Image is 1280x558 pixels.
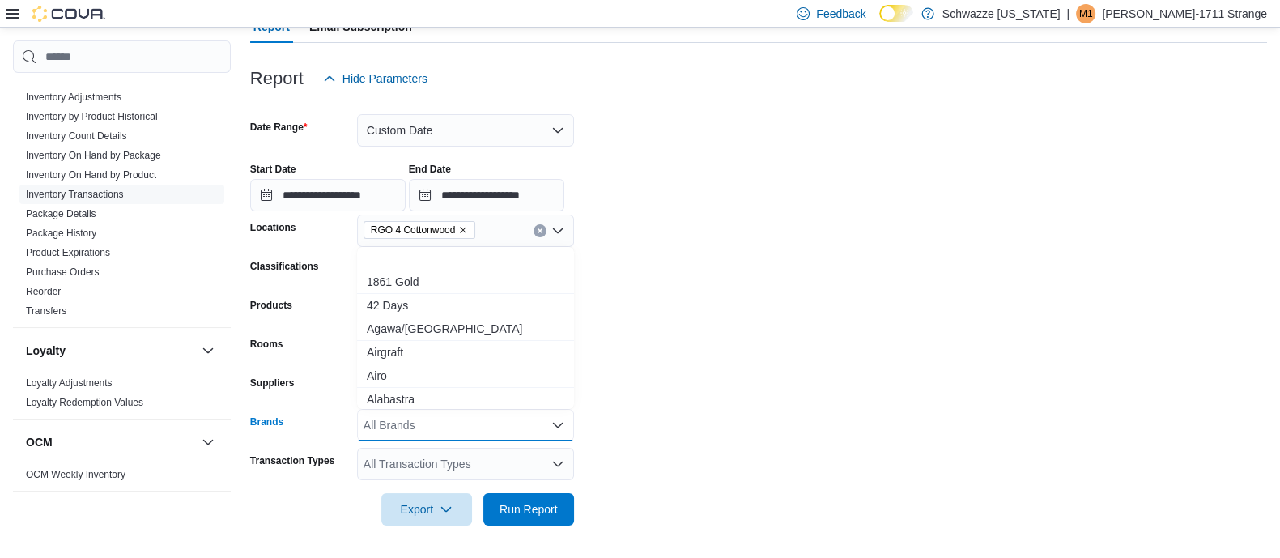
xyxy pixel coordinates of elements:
[357,270,574,294] button: 1861 Gold
[357,341,574,364] button: Airgraft
[317,62,434,95] button: Hide Parameters
[26,168,156,181] span: Inventory On Hand by Product
[13,465,231,491] div: OCM
[942,4,1061,23] p: Schwazze [US_STATE]
[879,5,913,22] input: Dark Mode
[250,415,283,428] label: Brands
[26,189,124,200] a: Inventory Transactions
[409,179,564,211] input: Press the down key to open a popover containing a calendar.
[26,396,143,409] span: Loyalty Redemption Values
[26,149,161,162] span: Inventory On Hand by Package
[371,222,456,238] span: RGO 4 Cottonwood
[357,388,574,411] button: Alabastra
[26,286,61,297] a: Reorder
[551,458,564,471] button: Open list of options
[26,377,113,389] a: Loyalty Adjustments
[534,224,546,237] button: Clear input
[26,150,161,161] a: Inventory On Hand by Package
[381,493,472,526] button: Export
[1102,4,1267,23] p: [PERSON_NAME]-1711 Strange
[13,87,231,327] div: Inventory
[198,341,218,360] button: Loyalty
[26,434,195,450] button: OCM
[551,224,564,237] button: Open list of options
[26,266,100,279] span: Purchase Orders
[1079,4,1093,23] span: M1
[26,227,96,240] span: Package History
[26,91,121,104] span: Inventory Adjustments
[26,246,110,259] span: Product Expirations
[26,343,66,359] h3: Loyalty
[357,114,574,147] button: Custom Date
[551,419,564,432] button: Close list of options
[26,247,110,258] a: Product Expirations
[26,266,100,278] a: Purchase Orders
[483,493,574,526] button: Run Report
[26,207,96,220] span: Package Details
[26,305,66,317] span: Transfers
[26,469,125,480] a: OCM Weekly Inventory
[342,70,427,87] span: Hide Parameters
[250,299,292,312] label: Products
[458,225,468,235] button: Remove RGO 4 Cottonwood from selection in this group
[26,188,124,201] span: Inventory Transactions
[250,454,334,467] label: Transaction Types
[26,468,125,481] span: OCM Weekly Inventory
[26,111,158,122] a: Inventory by Product Historical
[13,373,231,419] div: Loyalty
[357,364,574,388] button: Airo
[26,110,158,123] span: Inventory by Product Historical
[879,22,880,23] span: Dark Mode
[816,6,865,22] span: Feedback
[26,228,96,239] a: Package History
[367,368,564,384] span: Airo
[26,208,96,219] a: Package Details
[367,274,564,290] span: 1861 Gold
[32,6,105,22] img: Cova
[357,317,574,341] button: Agawa/SW Greenhouse
[250,338,283,351] label: Rooms
[250,69,304,88] h3: Report
[26,169,156,181] a: Inventory On Hand by Product
[357,294,574,317] button: 42 Days
[26,92,121,103] a: Inventory Adjustments
[26,397,143,408] a: Loyalty Redemption Values
[1066,4,1070,23] p: |
[250,163,296,176] label: Start Date
[198,432,218,452] button: OCM
[250,221,296,234] label: Locations
[26,434,53,450] h3: OCM
[250,121,308,134] label: Date Range
[367,344,564,360] span: Airgraft
[26,285,61,298] span: Reorder
[250,377,295,390] label: Suppliers
[250,179,406,211] input: Press the down key to open a popover containing a calendar.
[367,297,564,313] span: 42 Days
[500,501,558,518] span: Run Report
[26,377,113,390] span: Loyalty Adjustments
[409,163,451,176] label: End Date
[1076,4,1095,23] div: Mick-1711 Strange
[367,391,564,407] span: Alabastra
[391,493,462,526] span: Export
[26,343,195,359] button: Loyalty
[250,260,319,273] label: Classifications
[364,221,476,239] span: RGO 4 Cottonwood
[26,130,127,142] a: Inventory Count Details
[367,321,564,337] span: Agawa/[GEOGRAPHIC_DATA]
[26,305,66,317] a: Transfers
